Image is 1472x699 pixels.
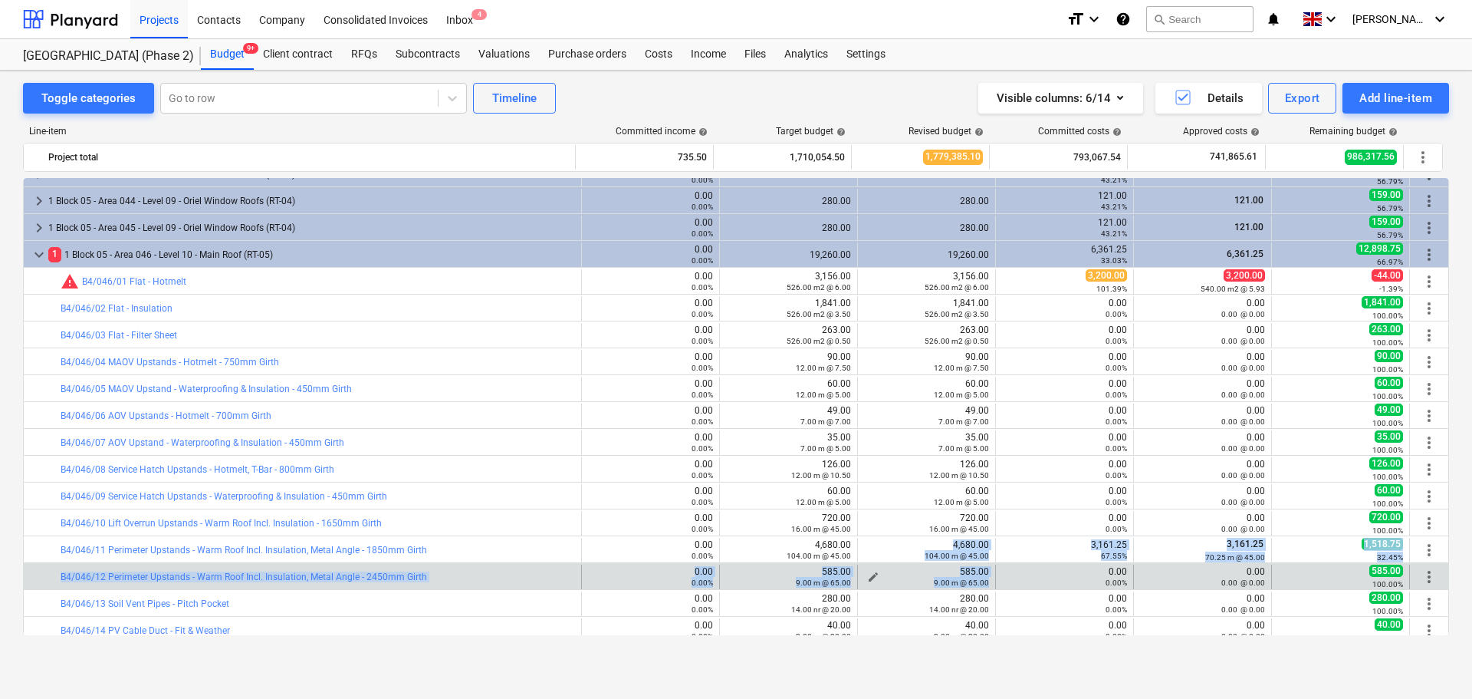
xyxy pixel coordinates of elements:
[1420,353,1438,371] span: More actions
[1372,419,1403,427] small: 100.00%
[864,486,989,507] div: 60.00
[1420,514,1438,532] span: More actions
[692,444,713,453] small: 0.00%
[864,351,989,373] div: 90.00
[472,9,487,20] span: 4
[934,364,989,372] small: 12.00 m @ 7.50
[726,432,851,453] div: 35.00
[978,83,1143,114] button: Visible columns:6/14
[864,271,989,292] div: 3,156.00
[925,552,989,560] small: 104.00 m @ 45.00
[1369,323,1403,335] span: 263.00
[61,572,427,582] a: B4/046/12 Perimeter Upstands - Warm Roof Incl. Insulation, Metal Angle - 2450mm Girth
[61,545,427,556] a: B4/046/11 Perimeter Upstands - Warm Roof Incl. Insulation, Metal Angle - 1850mm Girth
[1221,310,1265,318] small: 0.00 @ 0.00
[23,48,182,64] div: [GEOGRAPHIC_DATA] (Phase 2)
[929,605,989,614] small: 14.00 nr @ 20.00
[909,126,984,137] div: Revised budget
[61,384,352,394] a: B4/046/05 MAOV Upstand - Waterproofing & Insulation - 450mm Girth
[1140,325,1265,346] div: 0.00
[726,459,851,480] div: 126.00
[1140,405,1265,427] div: 0.00
[1115,10,1131,28] i: Knowledge base
[1377,553,1403,562] small: 32.45%
[692,579,713,587] small: 0.00%
[469,39,539,70] a: Valuations
[588,486,713,507] div: 0.00
[1140,298,1265,319] div: 0.00
[1002,325,1127,346] div: 0.00
[1002,486,1127,507] div: 0.00
[539,39,636,70] a: Purchase orders
[692,417,713,426] small: 0.00%
[588,405,713,427] div: 0.00
[1414,148,1432,167] span: More actions
[929,525,989,533] small: 16.00 m @ 45.00
[720,145,845,170] div: 1,710,054.50
[864,405,989,427] div: 49.00
[1372,392,1403,401] small: 100.00%
[48,145,569,170] div: Project total
[1266,10,1281,28] i: notifications
[800,444,851,453] small: 7.00 m @ 5.00
[1372,312,1403,320] small: 100.00%
[726,351,851,373] div: 90.00
[23,126,577,137] div: Line-item
[735,39,775,70] div: Files
[61,303,172,314] a: B4/046/02 Flat - Insulation
[386,39,469,70] a: Subcontracts
[61,437,344,448] a: B4/046/07 AOV Upstand - Waterproofing & Insulation - 450mm Girth
[864,196,989,206] div: 280.00
[1174,88,1244,108] div: Details
[1342,83,1449,114] button: Add line-item
[1106,525,1127,533] small: 0.00%
[864,298,989,319] div: 1,841.00
[934,498,989,506] small: 12.00 m @ 5.00
[726,249,851,260] div: 19,260.00
[1201,285,1265,293] small: 540.00 m2 @ 5.93
[588,190,713,212] div: 0.00
[787,283,851,292] small: 526.00 m2 @ 6.00
[1153,13,1165,25] span: search
[1106,498,1127,506] small: 0.00%
[1225,249,1265,259] span: 6,361.25
[938,417,989,426] small: 7.00 m @ 7.00
[796,579,851,587] small: 9.00 m @ 65.00
[636,39,682,70] div: Costs
[254,39,342,70] a: Client contract
[1221,605,1265,614] small: 0.00 @ 0.00
[726,271,851,292] div: 3,156.00
[1420,595,1438,613] span: More actions
[1106,391,1127,399] small: 0.00%
[1002,217,1127,239] div: 121.00
[1345,150,1397,164] span: 986,317.56
[1101,203,1127,211] small: 43.21%
[1377,231,1403,239] small: 56.79%
[1221,417,1265,426] small: 0.00 @ 0.00
[692,283,713,292] small: 0.00%
[1309,126,1398,137] div: Remaining budget
[682,39,735,70] a: Income
[726,196,851,206] div: 280.00
[1420,487,1438,506] span: More actions
[929,471,989,480] small: 12.00 m @ 10.50
[1106,417,1127,426] small: 0.00%
[1208,150,1259,163] span: 741,865.61
[692,203,713,211] small: 0.00%
[1359,88,1432,108] div: Add line-item
[791,605,851,614] small: 14.00 nr @ 20.00
[791,471,851,480] small: 12.00 m @ 10.50
[1002,566,1127,588] div: 0.00
[1375,484,1403,496] span: 60.00
[588,217,713,239] div: 0.00
[726,325,851,346] div: 263.00
[1369,592,1403,604] span: 280.00
[1420,246,1438,264] span: More actions
[1146,6,1253,32] button: Search
[1233,222,1265,232] span: 121.00
[692,310,713,318] small: 0.00%
[726,223,851,233] div: 280.00
[925,337,989,345] small: 526.00 m2 @ 0.50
